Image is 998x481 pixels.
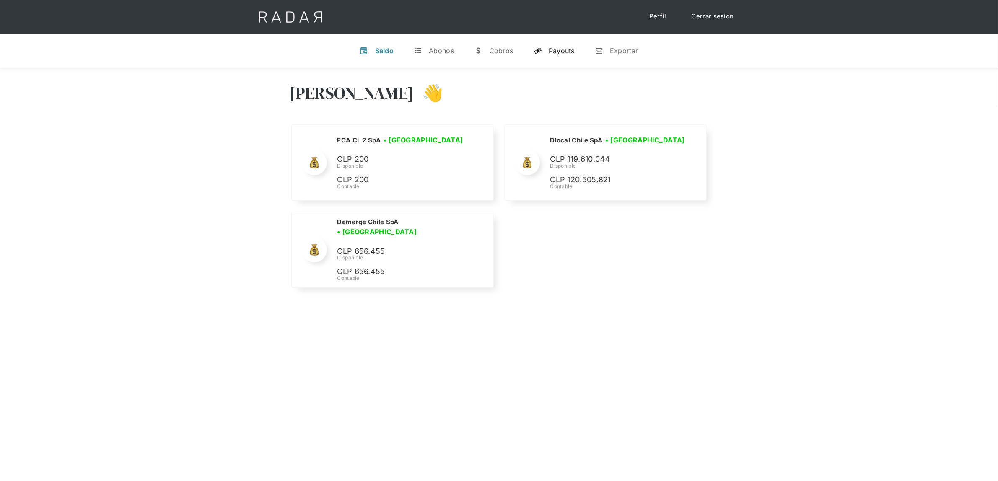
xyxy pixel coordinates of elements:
[549,47,575,55] div: Payouts
[683,8,742,25] a: Cerrar sesión
[550,162,687,170] div: Disponible
[375,47,394,55] div: Saldo
[337,162,466,170] div: Disponible
[384,135,463,145] h3: • [GEOGRAPHIC_DATA]
[337,218,398,226] h2: Demerge Chile SpA
[337,227,417,237] h3: • [GEOGRAPHIC_DATA]
[550,136,602,145] h2: Dlocal Chile SpA
[474,47,482,55] div: w
[337,266,463,278] p: CLP 656.455
[605,135,685,145] h3: • [GEOGRAPHIC_DATA]
[337,246,463,258] p: CLP 656.455
[337,174,463,186] p: CLP 200
[550,174,676,186] p: CLP 120.505.821
[337,153,463,166] p: CLP 200
[595,47,603,55] div: n
[414,83,443,103] h3: 👋
[550,183,687,190] div: Contable
[489,47,513,55] div: Cobros
[641,8,675,25] a: Perfil
[414,47,422,55] div: t
[337,136,381,145] h2: FCA CL 2 SpA
[337,254,483,261] div: Disponible
[534,47,542,55] div: y
[337,183,466,190] div: Contable
[610,47,638,55] div: Exportar
[337,274,483,282] div: Contable
[429,47,454,55] div: Abonos
[550,153,676,166] p: CLP 119.610.044
[360,47,368,55] div: v
[290,83,414,103] h3: [PERSON_NAME]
